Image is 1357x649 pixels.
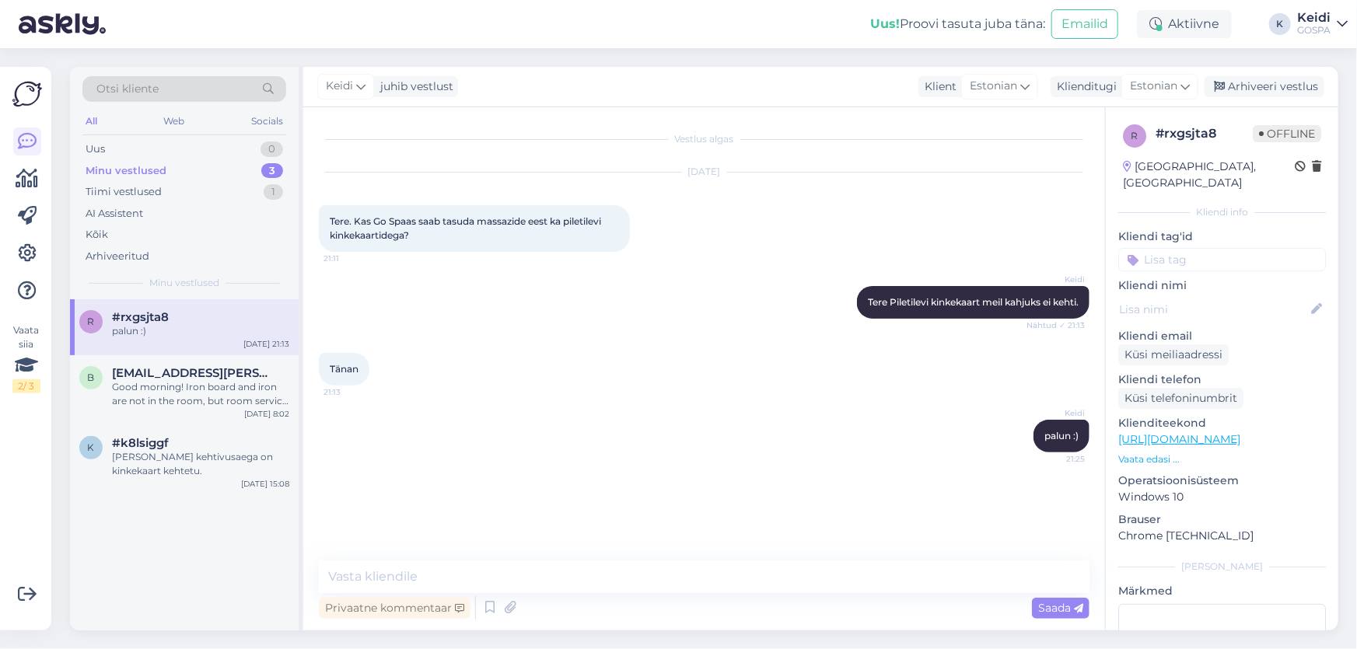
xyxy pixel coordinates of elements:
[86,141,105,157] div: Uus
[1051,79,1117,95] div: Klienditugi
[1269,13,1291,35] div: K
[86,249,149,264] div: Arhiveeritud
[248,111,286,131] div: Socials
[1026,319,1085,331] span: Nähtud ✓ 21:13
[1297,24,1331,37] div: GOSPA
[96,81,159,97] span: Otsi kliente
[1118,473,1326,489] p: Operatsioonisüsteem
[970,78,1017,95] span: Estonian
[112,310,169,324] span: #rxgsjta8
[261,163,283,179] div: 3
[1297,12,1348,37] a: KeidiGOSPA
[1123,159,1295,191] div: [GEOGRAPHIC_DATA], [GEOGRAPHIC_DATA]
[870,16,900,31] b: Uus!
[1118,277,1326,294] p: Kliendi nimi
[88,316,95,327] span: r
[1118,489,1326,505] p: Windows 10
[1118,229,1326,245] p: Kliendi tag'id
[1118,372,1326,388] p: Kliendi telefon
[1131,130,1138,141] span: r
[870,15,1045,33] div: Proovi tasuta juba täna:
[88,372,95,383] span: b
[1156,124,1253,143] div: # rxgsjta8
[319,165,1089,179] div: [DATE]
[1118,344,1229,365] div: Küsi meiliaadressi
[1253,125,1321,142] span: Offline
[324,253,382,264] span: 21:11
[88,441,95,453] span: k
[918,79,957,95] div: Klient
[161,111,188,131] div: Web
[326,78,353,95] span: Keidi
[1118,511,1326,528] p: Brauser
[1026,407,1085,419] span: Keidi
[1118,560,1326,574] div: [PERSON_NAME]
[1118,415,1326,431] p: Klienditeekond
[244,408,289,420] div: [DATE] 8:02
[1297,12,1331,24] div: Keidi
[1044,430,1079,441] span: palun :)
[112,380,289,408] div: Good morning! Iron board and iron are not in the room, but room service can bring these into your...
[112,324,289,338] div: palun :)
[261,141,283,157] div: 0
[86,206,143,222] div: AI Assistent
[1118,388,1243,409] div: Küsi telefoninumbrit
[868,296,1079,308] span: Tere Piletilevi kinkekaart meil kahjuks ei kehti.
[82,111,100,131] div: All
[1119,301,1308,318] input: Lisa nimi
[1026,453,1085,465] span: 21:25
[241,478,289,490] div: [DATE] 15:08
[12,79,42,109] img: Askly Logo
[319,598,470,619] div: Privaatne kommentaar
[86,227,108,243] div: Kõik
[112,366,274,380] span: benoitdionne@rogers.com
[86,163,166,179] div: Minu vestlused
[1051,9,1118,39] button: Emailid
[86,184,162,200] div: Tiimi vestlused
[149,276,219,290] span: Minu vestlused
[112,436,169,450] span: #k8lsiggf
[12,379,40,393] div: 2 / 3
[324,386,382,398] span: 21:13
[374,79,453,95] div: juhib vestlust
[243,338,289,350] div: [DATE] 21:13
[1137,10,1232,38] div: Aktiivne
[1118,432,1240,446] a: [URL][DOMAIN_NAME]
[264,184,283,200] div: 1
[1118,528,1326,544] p: Chrome [TECHNICAL_ID]
[330,363,358,375] span: Tänan
[1026,274,1085,285] span: Keidi
[1038,601,1083,615] span: Saada
[1118,583,1326,599] p: Märkmed
[1205,76,1324,97] div: Arhiveeri vestlus
[1118,248,1326,271] input: Lisa tag
[1130,78,1177,95] span: Estonian
[112,450,289,478] div: [PERSON_NAME] kehtivusaega on kinkekaart kehtetu.
[1118,328,1326,344] p: Kliendi email
[12,323,40,393] div: Vaata siia
[319,132,1089,146] div: Vestlus algas
[1118,205,1326,219] div: Kliendi info
[1118,452,1326,466] p: Vaata edasi ...
[330,215,603,241] span: Tere. Kas Go Spaas saab tasuda massazide eest ka piletilevi kinkekaartidega?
